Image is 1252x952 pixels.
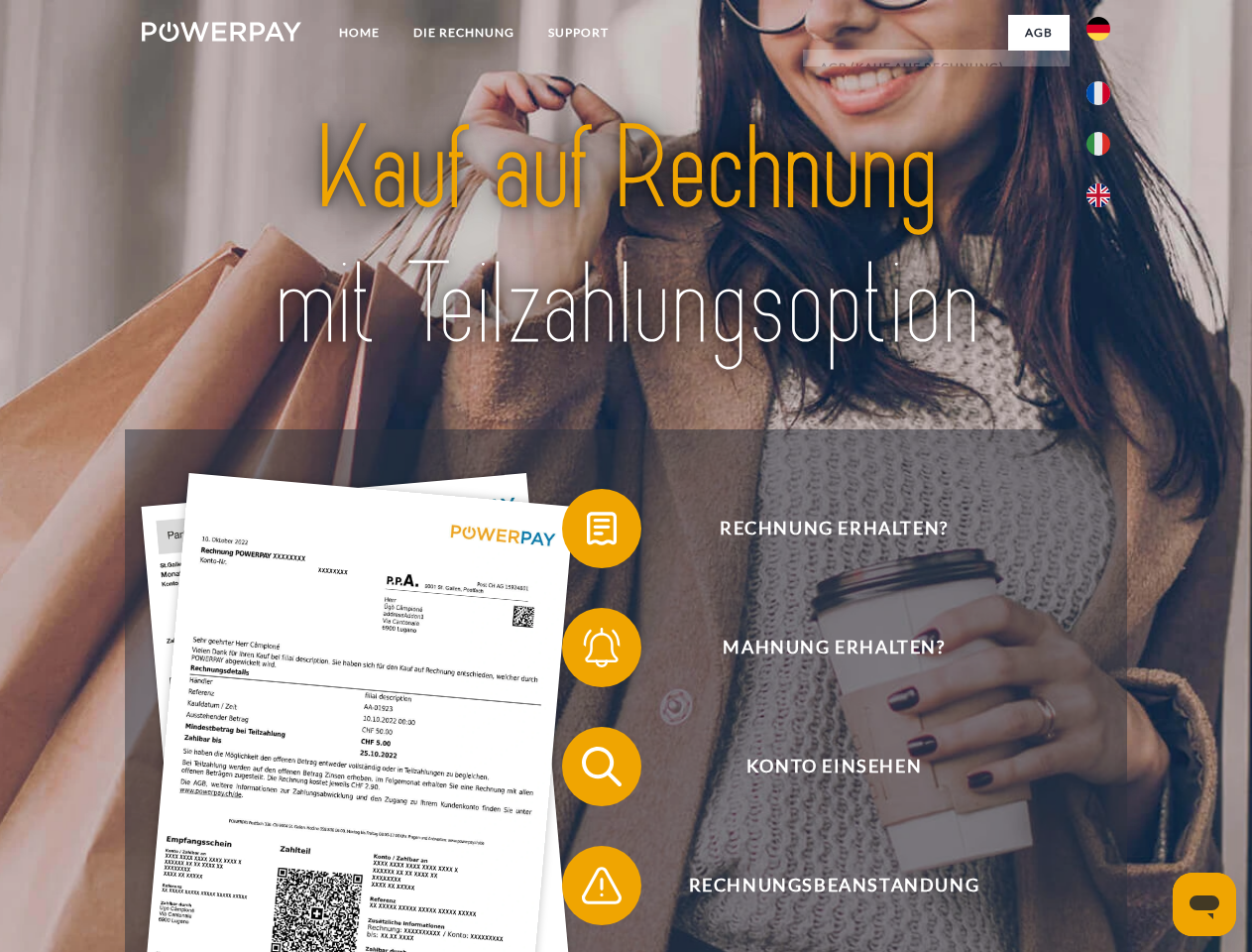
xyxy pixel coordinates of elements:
[1086,81,1110,105] img: fr
[562,727,1078,806] button: Konto einsehen
[591,846,1077,925] span: Rechnungsbeanstandung
[1086,183,1110,207] img: en
[562,846,1078,925] button: Rechnungsbeanstandung
[562,489,1078,568] button: Rechnung erhalten?
[577,861,626,910] img: qb_warning.svg
[591,489,1077,568] span: Rechnung erhalten?
[577,742,626,791] img: qb_search.svg
[1173,873,1236,936] iframe: Schaltfläche zum Öffnen des Messaging-Fensters
[322,15,397,51] a: Home
[591,727,1077,806] span: Konto einsehen
[562,608,1078,687] button: Mahnung erhalten?
[397,15,531,51] a: DIE RECHNUNG
[1086,17,1110,41] img: de
[591,608,1077,687] span: Mahnung erhalten?
[803,50,1070,85] a: AGB (Kauf auf Rechnung)
[531,15,626,51] a: SUPPORT
[189,95,1063,380] img: title-powerpay_de.svg
[142,22,301,42] img: logo-powerpay-white.svg
[1008,15,1070,51] a: agb
[577,623,626,672] img: qb_bell.svg
[1086,132,1110,156] img: it
[577,504,626,553] img: qb_bill.svg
